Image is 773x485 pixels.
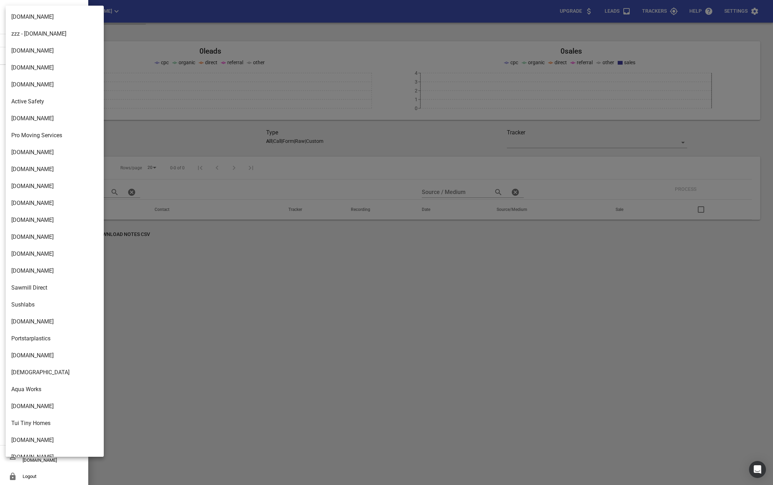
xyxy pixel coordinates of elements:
li: [DEMOGRAPHIC_DATA] [6,364,104,381]
li: Portstarplastics [6,330,104,347]
li: Active Safety [6,93,104,110]
li: [DOMAIN_NAME] [6,398,104,415]
li: [DOMAIN_NAME] [6,262,104,279]
li: Sawmill Direct [6,279,104,296]
li: Pro Moving Services [6,127,104,144]
li: Sushlabs [6,296,104,313]
li: [DOMAIN_NAME] [6,178,104,195]
li: [DOMAIN_NAME] [6,347,104,364]
li: [DOMAIN_NAME] [6,432,104,449]
li: [DOMAIN_NAME] [6,161,104,178]
li: [DOMAIN_NAME] [6,212,104,229]
li: zzz - [DOMAIN_NAME] [6,25,104,42]
li: Aqua Works [6,381,104,398]
div: Open Intercom Messenger [749,461,766,478]
li: Tui Tiny Homes [6,415,104,432]
li: [DOMAIN_NAME] [6,195,104,212]
li: [DOMAIN_NAME] [6,59,104,76]
li: [DOMAIN_NAME] [6,144,104,161]
li: [DOMAIN_NAME] [6,449,104,466]
li: [DOMAIN_NAME] [6,76,104,93]
li: [DOMAIN_NAME] [6,229,104,245]
li: [DOMAIN_NAME] [6,110,104,127]
li: [DOMAIN_NAME] [6,42,104,59]
li: [DOMAIN_NAME] [6,245,104,262]
li: [DOMAIN_NAME] [6,313,104,330]
li: [DOMAIN_NAME] [6,8,104,25]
